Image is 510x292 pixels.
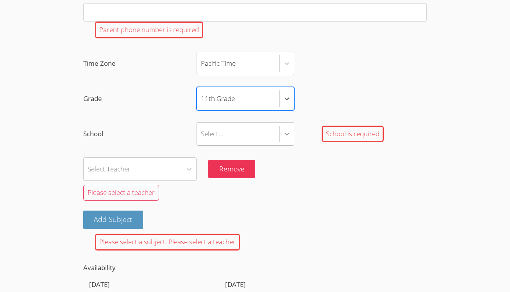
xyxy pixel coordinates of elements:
h4: [DATE] [89,279,213,290]
span: Grade [83,93,197,105]
span: Time Zone [83,58,197,69]
input: Parent Cell Phone NumberParent phone number is required [83,3,427,22]
button: Remove [208,160,256,178]
h4: [DATE] [225,279,349,290]
span: Availability [83,263,116,272]
span: Please select a teacher [88,188,155,197]
div: Select Teacher [88,163,131,175]
button: Add Subject [83,211,143,229]
div: School is required [322,126,384,142]
div: Parent phone number is required [95,22,203,38]
span: School [83,128,197,140]
div: Select... [201,128,223,139]
div: 11th Grade [201,93,235,105]
div: Pacific Time [201,58,236,69]
input: SchoolSelect...School is required [201,125,202,143]
div: Please select a subject, Please select a teacher [95,234,240,251]
input: Time ZonePacific Time [201,54,202,72]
